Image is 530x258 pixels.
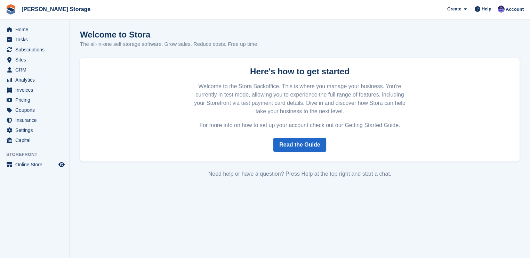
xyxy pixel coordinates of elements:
a: menu [3,65,66,75]
span: Create [447,6,461,13]
span: Account [506,6,524,13]
a: menu [3,75,66,85]
a: menu [3,135,66,145]
span: Insurance [15,115,57,125]
p: Welcome to the Stora Backoffice. This is where you manage your business. You're currently in test... [190,82,410,116]
a: menu [3,95,66,105]
strong: Here's how to get started [250,67,350,76]
a: menu [3,55,66,65]
span: Help [482,6,491,13]
a: Preview store [57,160,66,169]
span: Coupons [15,105,57,115]
span: Sites [15,55,57,65]
img: Tim Sinnott [498,6,505,13]
a: menu [3,125,66,135]
a: menu [3,35,66,44]
a: [PERSON_NAME] Storage [19,3,93,15]
a: menu [3,25,66,34]
a: menu [3,160,66,169]
a: menu [3,85,66,95]
span: Settings [15,125,57,135]
span: CRM [15,65,57,75]
span: Pricing [15,95,57,105]
img: stora-icon-8386f47178a22dfd0bd8f6a31ec36ba5ce8667c1dd55bd0f319d3a0aa187defe.svg [6,4,16,15]
span: Tasks [15,35,57,44]
p: The all-in-one self storage software. Grow sales. Reduce costs. Free up time. [80,40,259,48]
a: Read the Guide [273,138,326,152]
span: Subscriptions [15,45,57,55]
span: Storefront [6,151,69,158]
span: Online Store [15,160,57,169]
a: menu [3,45,66,55]
span: Analytics [15,75,57,85]
h1: Welcome to Stora [80,30,259,39]
span: Invoices [15,85,57,95]
a: menu [3,105,66,115]
div: Need help or have a question? Press Help at the top right and start a chat. [80,170,520,178]
a: menu [3,115,66,125]
span: Home [15,25,57,34]
span: Capital [15,135,57,145]
p: For more info on how to set up your account check out our Getting Started Guide. [190,121,410,130]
